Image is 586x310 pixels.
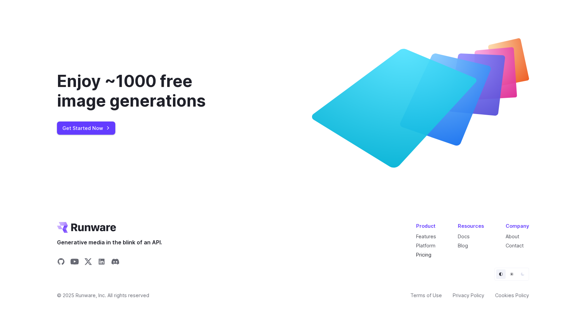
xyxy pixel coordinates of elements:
[57,222,116,233] a: Go to /
[84,258,92,268] a: Share on X
[57,238,162,247] span: Generative media in the blink of an API.
[458,243,468,248] a: Blog
[98,258,106,268] a: Share on LinkedIn
[57,291,149,299] span: © 2025 Runware, Inc. All rights reserved
[410,291,442,299] a: Terms of Use
[507,269,516,279] button: Light
[494,268,529,281] ul: Theme selector
[416,252,431,258] a: Pricing
[57,71,241,110] div: Enjoy ~1000 free image generations
[71,258,79,268] a: Share on YouTube
[518,269,527,279] button: Dark
[506,243,524,248] a: Contact
[453,291,484,299] a: Privacy Policy
[506,234,519,239] a: About
[416,234,436,239] a: Features
[416,243,435,248] a: Platform
[458,234,470,239] a: Docs
[416,222,436,230] div: Product
[496,269,506,279] button: Default
[111,258,119,268] a: Share on Discord
[57,121,115,135] a: Get Started Now
[57,258,65,268] a: Share on GitHub
[506,222,529,230] div: Company
[495,291,529,299] a: Cookies Policy
[458,222,484,230] div: Resources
